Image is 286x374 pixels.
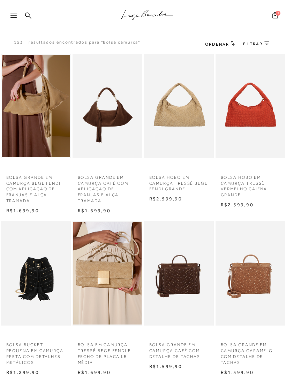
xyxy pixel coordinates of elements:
[73,338,142,365] a: BOLSA EM CAMURÇA TRESSÊ BEGE FENDI E FECHO DE PLACA LB MÉDIA
[1,170,71,204] a: BOLSA GRANDE EM CAMURÇA BEGE FENDI COM APLICAÇÃO DE FRANJAS E ALÇA TRAMADA
[144,170,214,192] a: BOLSA HOBO EM CAMURÇA TRESSÊ BEGE FENDI GRANDE
[29,39,141,45] : resultados encontrados para "Bolsa camurca"
[205,42,229,47] span: Ordenar
[270,12,280,21] button: 1
[73,55,142,157] img: BOLSA GRANDE EM CAMURÇA CAFÉ COM APLICAÇÃO DE FRANJAS E ALÇA TRAMADA
[144,338,214,359] a: BOLSA GRANDE EM CAMURÇA CAFÉ COM DETALHE DE TACHAS
[73,170,142,204] a: BOLSA GRANDE EM CAMURÇA CAFÉ COM APLICAÇÃO DE FRANJAS E ALÇA TRAMADA
[145,222,213,325] img: BOLSA GRANDE EM CAMURÇA CAFÉ COM DETALHE DE TACHAS
[216,170,285,198] a: BOLSA HOBO EM CAMURÇA TRESSÊ VERMELHO CAIENA GRANDE
[145,55,213,157] img: BOLSA HOBO EM CAMURÇA TRESSÊ BEGE FENDI GRANDE
[276,11,280,16] span: 1
[243,41,263,47] span: FILTRAR
[221,202,254,207] span: R$2.599,90
[149,364,182,369] span: R$1.599,90
[73,222,142,325] img: BOLSA EM CAMURÇA TRESSÊ BEGE FENDI E FECHO DE PLACA LB MÉDIA
[216,338,285,365] a: BOLSA GRANDE EM CAMURÇA CARAMELO COM DETALHE DE TACHAS
[1,338,71,365] a: BOLSA BUCKET PEQUENA EM CAMURÇA PRETA COM DETALHES METÁLICOS
[6,208,39,213] span: R$1.699,90
[2,55,70,157] img: BOLSA GRANDE EM CAMURÇA BEGE FENDI COM APLICAÇÃO DE FRANJAS E ALÇA TRAMADA
[149,196,182,201] span: R$2.599,90
[216,55,285,157] img: BOLSA HOBO EM CAMURÇA TRESSÊ VERMELHO CAIENA GRANDE
[14,39,23,45] p: 153
[78,208,111,213] span: R$1.699,90
[2,222,70,325] img: BOLSA BUCKET PEQUENA EM CAMURÇA PRETA COM DETALHES METÁLICOS
[216,222,285,325] img: BOLSA GRANDE EM CAMURÇA CARAMELO COM DETALHE DE TACHAS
